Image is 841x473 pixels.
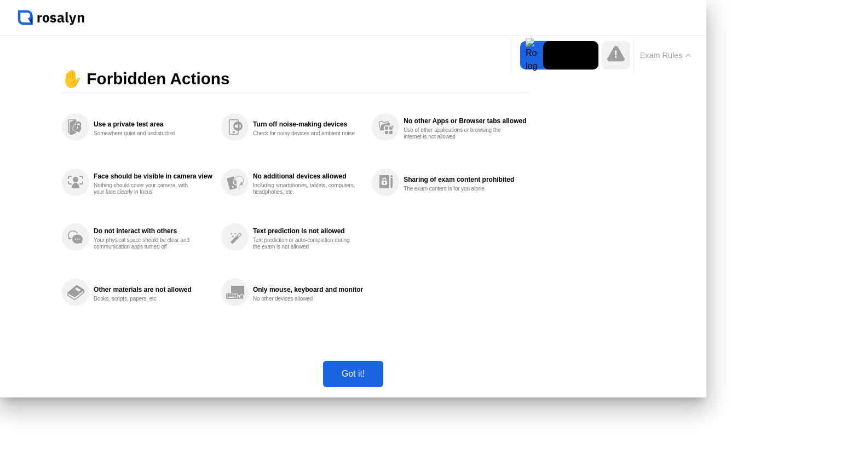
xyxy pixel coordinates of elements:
[253,296,356,302] div: No other devices allowed
[253,237,356,250] div: Text prediction or auto-completion during the exam is not allowed
[94,296,197,302] div: Books, scripts, papers, etc
[253,120,363,128] div: Turn off noise-making devices
[404,117,526,125] div: No other Apps or Browser tabs allowed
[94,130,197,137] div: Somewhere quiet and undisturbed
[94,237,197,250] div: Your physical space should be clear and communication apps turned off
[94,227,212,235] div: Do not interact with others
[253,182,356,195] div: Including smartphones, tablets, computers, headphones, etc.
[253,227,363,235] div: Text prediction is not allowed
[404,176,526,183] div: Sharing of exam content prohibited
[253,172,363,180] div: No additional devices allowed
[253,286,363,293] div: Only mouse, keyboard and monitor
[94,182,197,195] div: Nothing should cover your camera, with your face clearly in focus
[62,66,528,93] div: ✋ Forbidden Actions
[94,172,212,180] div: Face should be visible in camera view
[94,120,212,128] div: Use a private test area
[637,50,695,60] button: Exam Rules
[326,369,380,379] div: Got it!
[404,127,507,140] div: Use of other applications or browsing the internet is not allowed
[94,286,212,293] div: Other materials are not allowed
[253,130,356,137] div: Check for noisy devices and ambient noise
[404,186,507,192] div: The exam content is for you alone
[323,361,383,387] button: Got it!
